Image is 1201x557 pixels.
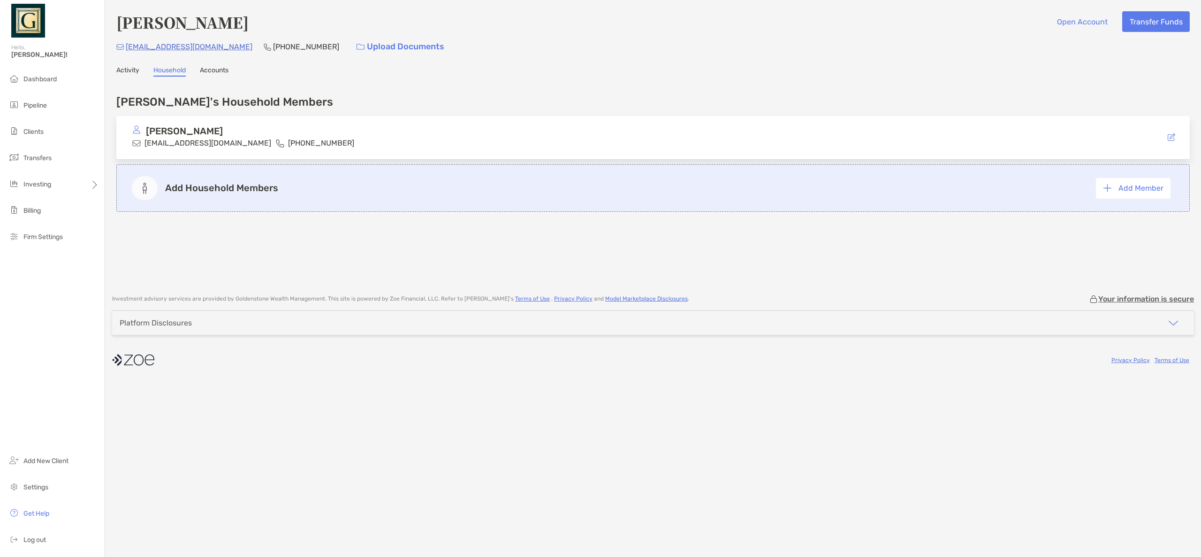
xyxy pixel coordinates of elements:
a: Terms of Use [515,295,550,302]
span: Log out [23,536,46,544]
img: billing icon [8,204,20,216]
img: avatar icon [132,125,141,134]
h4: [PERSON_NAME] [116,11,249,33]
img: company logo [112,349,154,371]
span: Settings [23,483,48,491]
img: add member icon [132,176,158,200]
img: pipeline icon [8,99,20,110]
span: Investing [23,180,51,188]
p: [EMAIL_ADDRESS][DOMAIN_NAME] [126,41,252,53]
a: Household [153,66,186,77]
img: button icon [1103,184,1111,192]
a: Privacy Policy [1111,357,1150,364]
img: dashboard icon [8,73,20,84]
img: Phone Icon [264,43,271,51]
span: [PERSON_NAME]! [11,51,99,59]
a: Model Marketplace Disclosures [605,295,688,302]
img: button icon [357,44,365,50]
p: [PHONE_NUMBER] [288,137,354,149]
div: Platform Disclosures [120,318,192,327]
a: Accounts [200,66,228,77]
img: firm-settings icon [8,231,20,242]
a: Terms of Use [1155,357,1189,364]
img: settings icon [8,481,20,492]
img: transfers icon [8,152,20,163]
img: Email Icon [116,44,124,50]
img: Zoe Logo [11,4,45,38]
img: clients icon [8,125,20,137]
img: add_new_client icon [8,455,20,466]
a: Privacy Policy [554,295,593,302]
img: icon arrow [1168,317,1179,329]
span: Billing [23,207,41,215]
p: [EMAIL_ADDRESS][DOMAIN_NAME] [144,137,271,149]
p: [PERSON_NAME] [146,125,223,137]
span: Get Help [23,510,49,518]
img: investing icon [8,178,20,189]
span: Add New Client [23,457,68,465]
p: [PHONE_NUMBER] [273,41,339,53]
span: Firm Settings [23,233,63,241]
a: Upload Documents [350,37,450,57]
button: Open Account [1049,11,1115,32]
img: get-help icon [8,507,20,518]
h4: [PERSON_NAME]'s Household Members [116,95,333,108]
p: Your information is secure [1098,294,1194,303]
img: email icon [132,139,141,147]
span: Transfers [23,154,52,162]
p: Add Household Members [165,182,278,194]
button: Add Member [1096,178,1171,199]
img: phone icon [276,139,284,147]
button: Transfer Funds [1122,11,1190,32]
p: Investment advisory services are provided by Goldenstone Wealth Management . This site is powered... [112,295,689,302]
span: Pipeline [23,101,47,109]
img: logout icon [8,534,20,545]
span: Dashboard [23,75,57,83]
a: Activity [116,66,139,77]
span: Clients [23,128,44,136]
